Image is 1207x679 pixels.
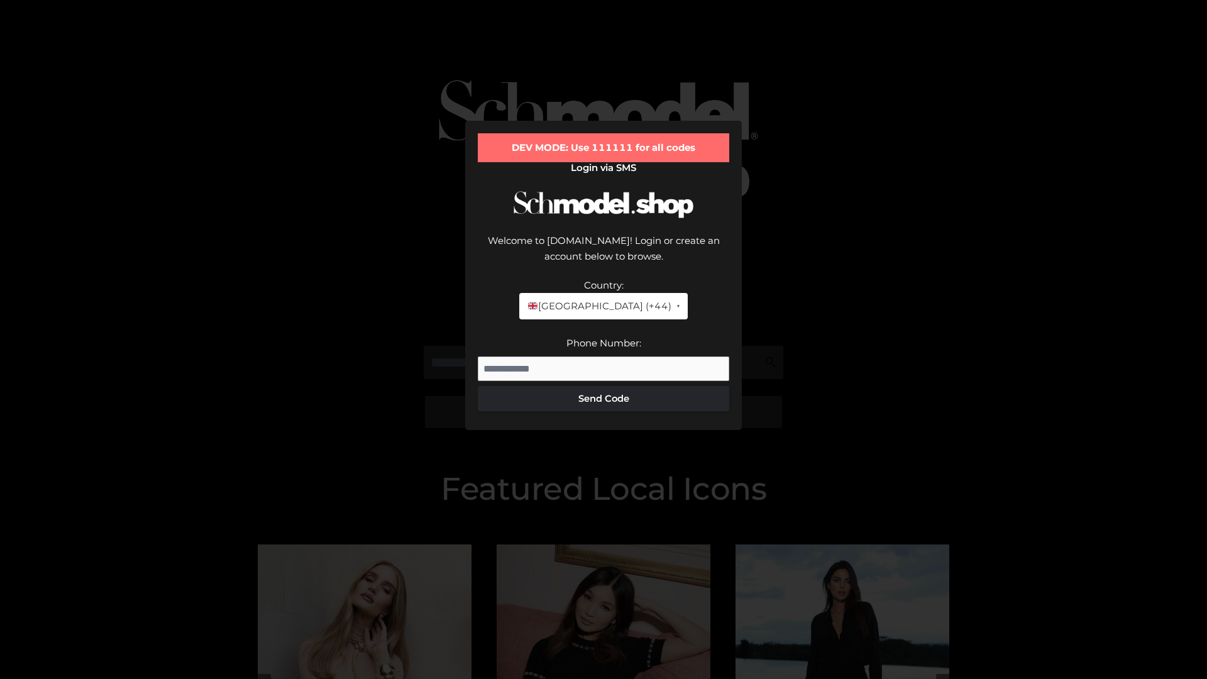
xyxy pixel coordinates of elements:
img: 🇬🇧 [528,301,537,311]
button: Send Code [478,386,729,411]
div: DEV MODE: Use 111111 for all codes [478,133,729,162]
span: [GEOGRAPHIC_DATA] (+44) [527,298,671,314]
img: Schmodel Logo [509,180,698,229]
h2: Login via SMS [478,162,729,174]
label: Phone Number: [566,337,641,349]
label: Country: [584,279,624,291]
div: Welcome to [DOMAIN_NAME]! Login or create an account below to browse. [478,233,729,277]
